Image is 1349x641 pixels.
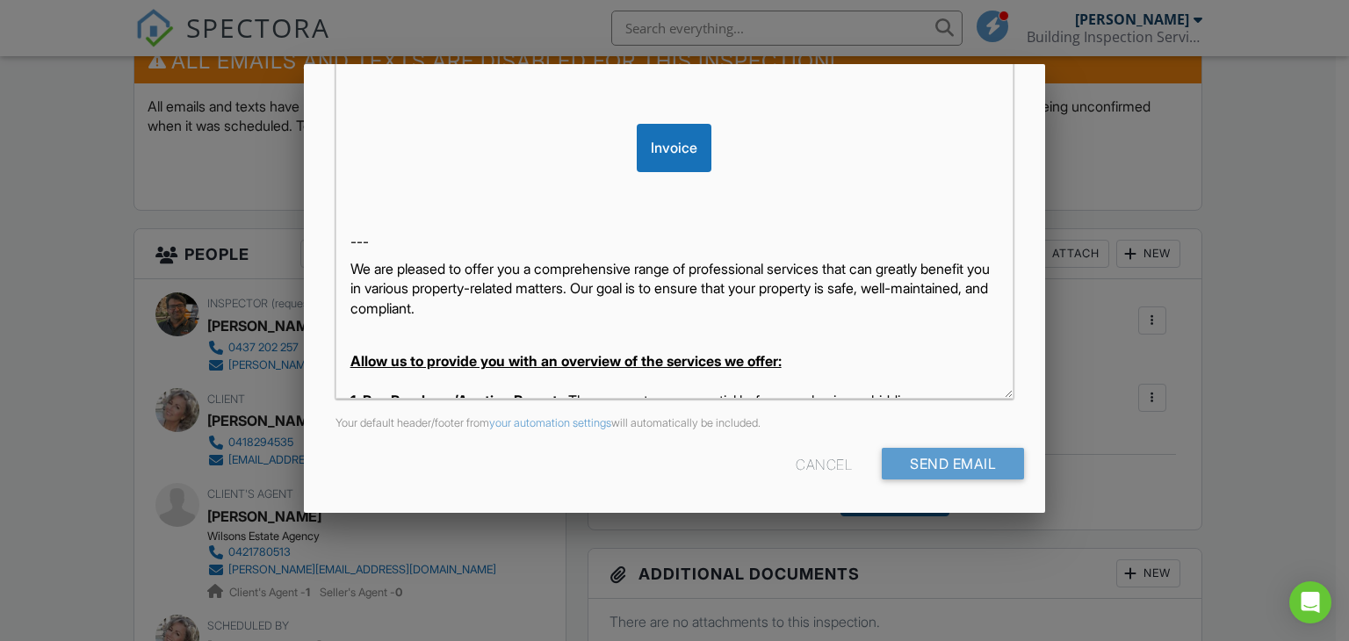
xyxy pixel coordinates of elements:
[1289,581,1331,623] div: Open Intercom Messenger
[350,352,782,370] strong: Allow us to provide you with an overview of the services we offer:
[489,416,611,429] a: your automation settings
[325,416,1025,430] div: Your default header/footer from will automatically be included.
[637,124,711,171] div: Invoice
[350,259,999,318] p: We are pleased to offer you a comprehensive range of professional services that can greatly benef...
[350,232,999,251] p: ---
[637,139,711,156] a: Invoice
[350,392,568,409] strong: 1. Pre-Purchase/Auction Reports:
[796,448,852,479] div: Cancel
[882,448,1024,479] input: Send Email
